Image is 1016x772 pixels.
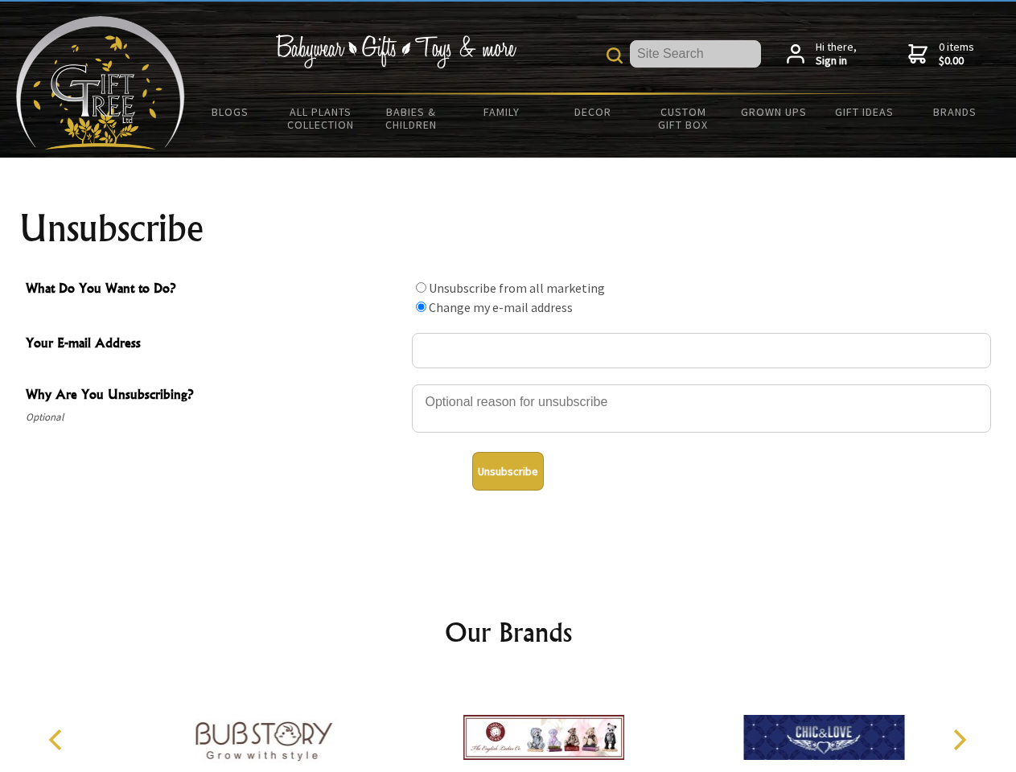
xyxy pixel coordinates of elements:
[819,95,910,129] a: Gift Ideas
[429,299,573,315] label: Change my e-mail address
[40,722,76,758] button: Previous
[908,40,974,68] a: 0 items$0.00
[816,54,857,68] strong: Sign in
[416,282,426,293] input: What Do You Want to Do?
[26,278,404,302] span: What Do You Want to Do?
[787,40,857,68] a: Hi there,Sign in
[472,452,544,491] button: Unsubscribe
[26,333,404,356] span: Your E-mail Address
[276,95,367,142] a: All Plants Collection
[16,16,185,150] img: Babyware - Gifts - Toys and more...
[26,384,404,408] span: Why Are You Unsubscribing?
[939,54,974,68] strong: $0.00
[910,95,1001,129] a: Brands
[941,722,977,758] button: Next
[366,95,457,142] a: Babies & Children
[630,40,761,68] input: Site Search
[939,39,974,68] span: 0 items
[429,280,605,296] label: Unsubscribe from all marketing
[816,40,857,68] span: Hi there,
[185,95,276,129] a: BLOGS
[412,333,991,368] input: Your E-mail Address
[32,613,985,651] h2: Our Brands
[728,95,819,129] a: Grown Ups
[416,302,426,312] input: What Do You Want to Do?
[19,209,997,248] h1: Unsubscribe
[275,35,516,68] img: Babywear - Gifts - Toys & more
[638,95,729,142] a: Custom Gift Box
[412,384,991,433] textarea: Why Are You Unsubscribing?
[547,95,638,129] a: Decor
[26,408,404,427] span: Optional
[607,47,623,64] img: product search
[457,95,548,129] a: Family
